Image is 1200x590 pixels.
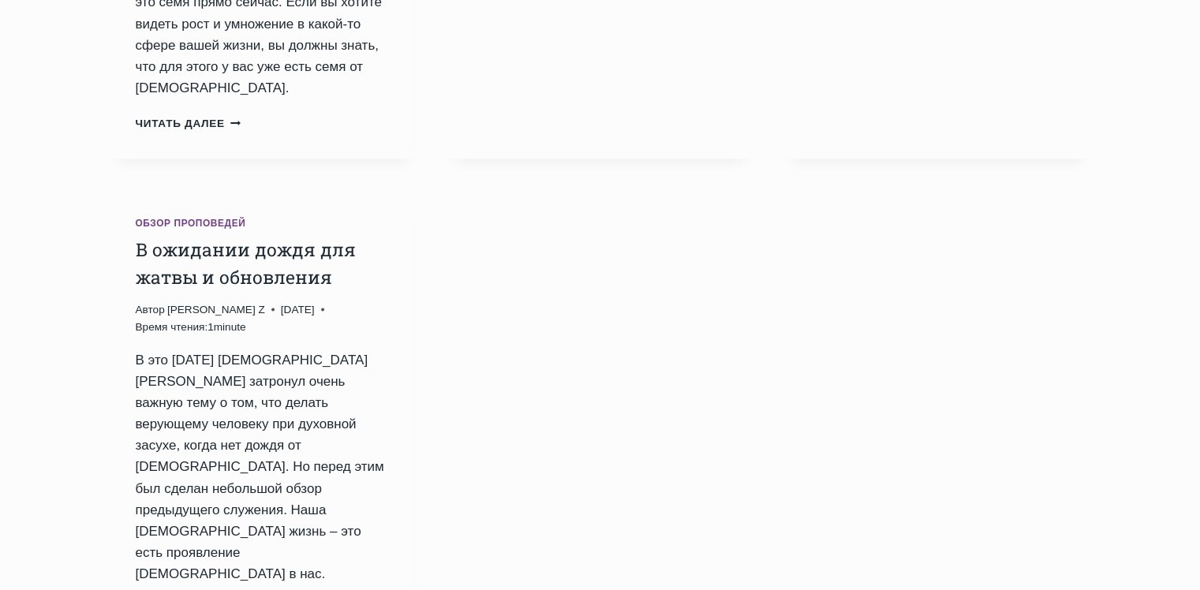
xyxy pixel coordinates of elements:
span: Автор [136,301,165,318]
a: В ожидании дождя для жатвы и обновления [136,237,356,288]
a: [PERSON_NAME] Z [167,303,265,315]
span: Время чтения: [136,320,208,332]
a: Читать далее [136,118,241,129]
span: minute [214,320,246,332]
time: [DATE] [281,301,315,318]
span: 1 [136,318,246,335]
p: В это [DATE] [DEMOGRAPHIC_DATA] [PERSON_NAME] затронул очень важную тему о том, что делать верующ... [136,349,391,584]
a: Обзор проповедей [136,217,246,228]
